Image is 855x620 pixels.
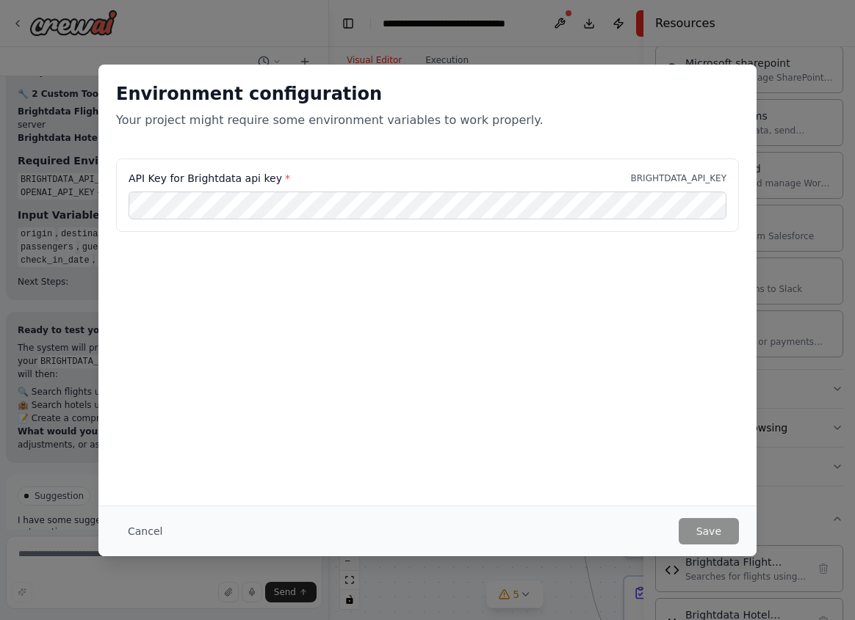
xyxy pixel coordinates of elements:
[631,172,726,184] p: BRIGHTDATA_API_KEY
[116,82,739,106] h2: Environment configuration
[129,171,290,186] label: API Key for Brightdata api key
[116,518,174,544] button: Cancel
[116,112,739,129] p: Your project might require some environment variables to work properly.
[679,518,739,544] button: Save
